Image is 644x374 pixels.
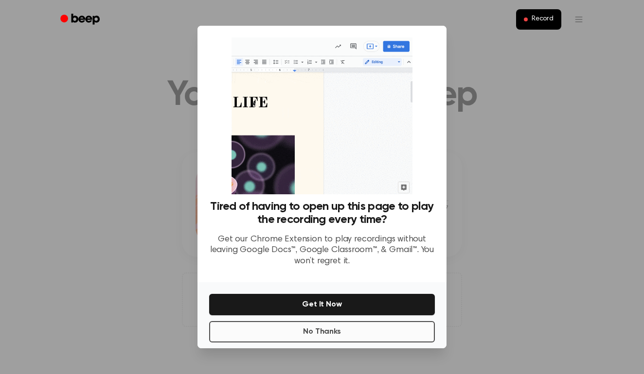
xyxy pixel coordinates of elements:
button: Open menu [567,8,590,31]
img: Beep extension in action [232,37,412,194]
button: Get It Now [209,294,435,315]
p: Get our Chrome Extension to play recordings without leaving Google Docs™, Google Classroom™, & Gm... [209,234,435,267]
h3: Tired of having to open up this page to play the recording every time? [209,200,435,226]
span: Record [532,15,554,24]
button: No Thanks [209,321,435,342]
button: Record [516,9,561,30]
a: Beep [54,10,108,29]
